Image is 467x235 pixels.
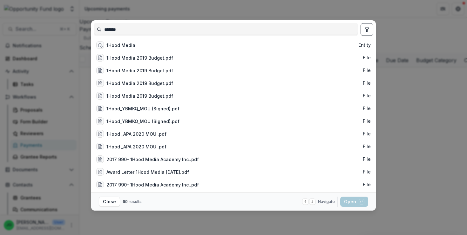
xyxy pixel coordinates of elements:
span: File [363,119,371,124]
span: Entity [358,42,371,48]
span: File [363,157,371,162]
span: File [363,93,371,99]
div: Award Letter 1Hood Media [DATE].pdf [106,169,189,175]
div: 1Hood Media 2019 Budget.pdf [106,67,173,74]
div: 1Hood _APA 2020 MOU .pdf [106,131,166,137]
span: File [363,55,371,61]
div: 2017 990- 1Hood Media Academy Inc..pdf [106,156,199,163]
span: File [363,106,371,111]
span: Navigate [318,199,335,205]
span: File [363,131,371,137]
button: Open [340,197,368,207]
span: 69 [123,199,128,204]
span: File [363,169,371,175]
span: File [363,144,371,149]
div: 1Hood_YBMKQ_MOU (Signed).pdf [106,118,179,125]
span: results [129,199,142,204]
div: 1Hood _APA 2020 MOU .pdf [106,143,166,150]
span: File [363,68,371,73]
div: 1Hood Media 2019 Budget.pdf [106,93,173,99]
button: Close [99,197,120,207]
span: File [363,182,371,187]
div: 1Hood Media [106,42,135,49]
span: File [363,81,371,86]
button: toggle filters [361,23,373,36]
div: 1Hood Media 2019 Budget.pdf [106,55,173,61]
div: 1Hood Media 2019 Budget.pdf [106,80,173,87]
div: 1Hood_YBMKQ_MOU (Signed).pdf [106,105,179,112]
div: 2017 990- 1Hood Media Academy Inc..pdf [106,181,199,188]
